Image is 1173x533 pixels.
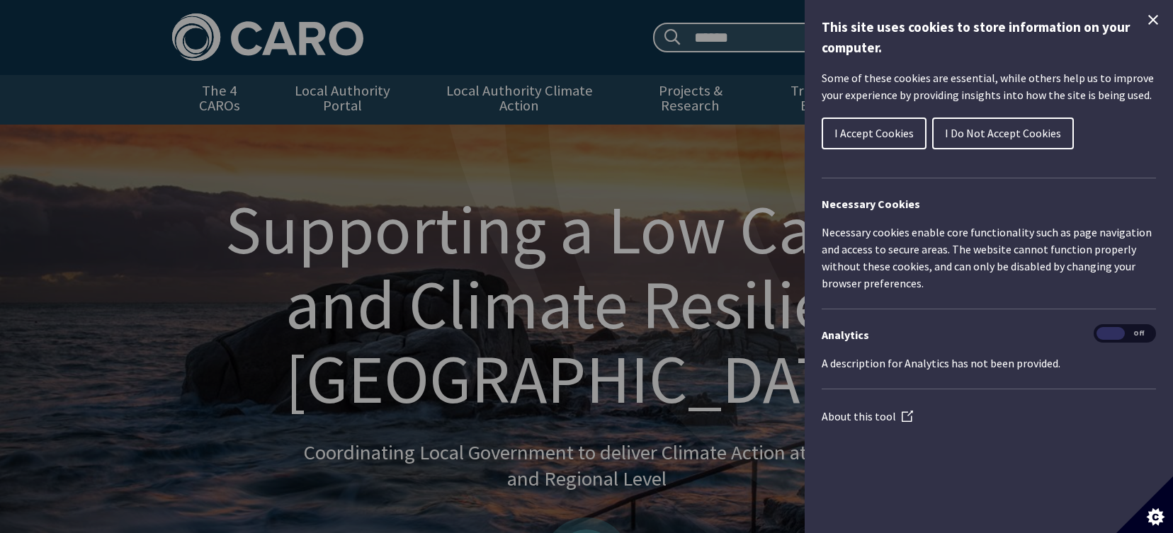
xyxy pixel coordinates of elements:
span: On [1096,327,1125,340]
a: About this tool [822,409,913,423]
h3: Analytics [822,326,1156,343]
button: Set cookie preferences [1116,476,1173,533]
button: I Do Not Accept Cookies [932,118,1074,149]
h2: Necessary Cookies [822,195,1156,212]
p: A description for Analytics has not been provided. [822,355,1156,372]
h1: This site uses cookies to store information on your computer. [822,17,1156,58]
p: Some of these cookies are essential, while others help us to improve your experience by providing... [822,69,1156,103]
button: I Accept Cookies [822,118,926,149]
span: I Accept Cookies [834,126,914,140]
button: Close Cookie Control [1145,11,1162,28]
span: Off [1125,327,1153,340]
span: I Do Not Accept Cookies [945,126,1061,140]
p: Necessary cookies enable core functionality such as page navigation and access to secure areas. T... [822,224,1156,292]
